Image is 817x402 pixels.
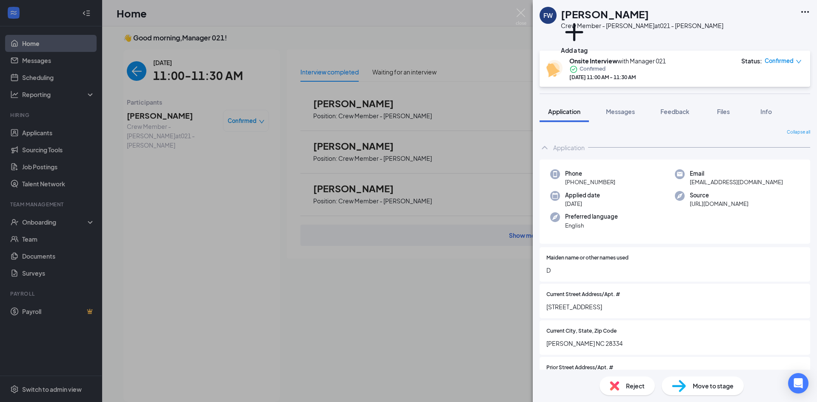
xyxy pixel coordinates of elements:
span: down [796,59,802,65]
span: D [546,265,803,275]
span: [STREET_ADDRESS] [546,302,803,311]
span: Reject [626,381,645,391]
div: with Manager 021 [569,57,666,65]
span: Confirmed [765,57,794,65]
svg: Plus [561,19,588,46]
div: Application [553,143,585,152]
span: [PERSON_NAME] NC 28334 [546,339,803,348]
span: Prior Street Address/Apt. # [546,364,613,372]
svg: CheckmarkCircle [569,65,578,74]
span: Source [690,191,748,200]
span: Applied date [565,191,600,200]
span: [DATE] [565,200,600,208]
span: Feedback [660,108,689,115]
span: [PHONE_NUMBER] [565,178,615,186]
div: FW [543,11,553,20]
b: Onsite Interview [569,57,617,65]
button: PlusAdd a tag [561,19,588,55]
span: Maiden name or other names used [546,254,628,262]
svg: ChevronUp [540,143,550,153]
span: Move to stage [693,381,734,391]
span: Email [690,169,783,178]
span: Files [717,108,730,115]
div: [DATE] 11:00 AM - 11:30 AM [569,74,666,81]
span: Current Street Address/Apt. # [546,291,620,299]
span: Messages [606,108,635,115]
span: Collapse all [787,129,810,136]
span: Preferred language [565,212,618,221]
h1: [PERSON_NAME] [561,7,649,21]
span: Info [760,108,772,115]
div: Open Intercom Messenger [788,373,808,393]
span: Current City, State, Zip Code [546,327,617,335]
svg: Ellipses [800,7,810,17]
span: [URL][DOMAIN_NAME] [690,200,748,208]
span: Application [548,108,580,115]
span: Phone [565,169,615,178]
div: Crew Member - [PERSON_NAME] at 021 - [PERSON_NAME] [561,21,723,30]
span: Confirmed [580,65,606,74]
span: English [565,221,618,230]
span: [EMAIL_ADDRESS][DOMAIN_NAME] [690,178,783,186]
div: Status : [741,57,762,65]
